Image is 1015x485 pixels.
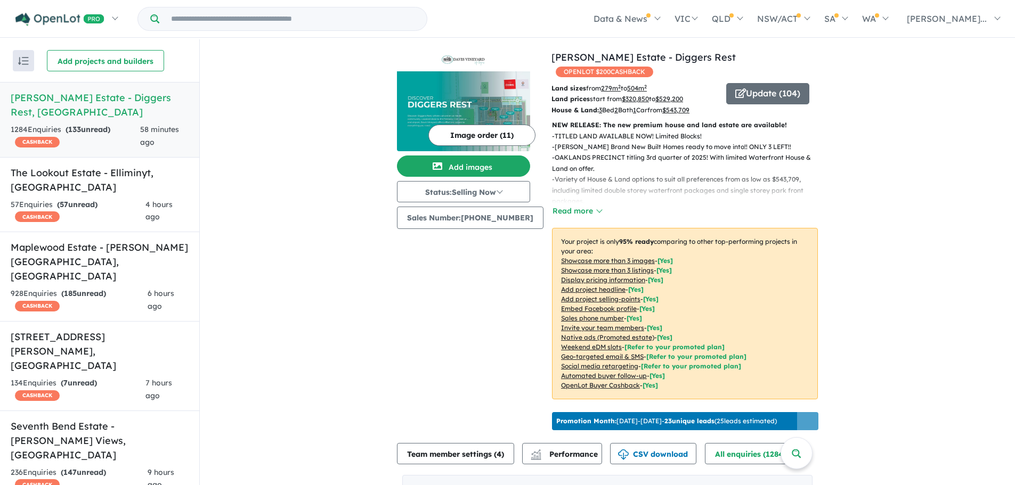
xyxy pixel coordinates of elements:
span: [PERSON_NAME]... [907,13,987,24]
h5: [STREET_ADDRESS][PERSON_NAME] , [GEOGRAPHIC_DATA] [11,330,189,373]
u: Add project headline [561,285,626,293]
span: to [649,95,683,103]
u: $ 529,200 [655,95,683,103]
u: Showcase more than 3 listings [561,266,654,274]
a: Davis Vineyard Estate - Diggers Rest LogoDavis Vineyard Estate - Diggers Rest [397,50,530,151]
span: CASHBACK [15,211,60,222]
button: All enquiries (1284) [705,443,801,464]
div: 134 Enquir ies [11,377,145,402]
u: Native ads (Promoted estate) [561,333,654,341]
span: [Refer to your promoted plan] [641,362,741,370]
span: [ Yes ] [627,314,642,322]
u: 1 [633,106,636,114]
p: - OAKLANDS PRECINCT titling 3rd quarter of 2025! With limited Waterfront House & Land on offer. [552,152,826,174]
h5: Maplewood Estate - [PERSON_NAME][GEOGRAPHIC_DATA] , [GEOGRAPHIC_DATA] [11,240,189,283]
button: Add projects and builders [47,50,164,71]
p: Your project is only comparing to other top-performing projects in your area: - - - - - - - - - -... [552,228,818,399]
img: Davis Vineyard Estate - Diggers Rest [397,71,530,151]
button: Read more [552,205,602,217]
b: 23 unique leads [664,417,714,425]
span: [ Yes ] [647,324,662,332]
a: [PERSON_NAME] Estate - Diggers Rest [551,51,736,63]
span: [Refer to your promoted plan] [646,352,746,360]
span: 147 [63,467,77,477]
u: 2 [614,106,618,114]
u: Embed Facebook profile [561,305,637,313]
u: Add project selling-points [561,295,640,303]
u: $ 320,850 [622,95,649,103]
button: Performance [522,443,602,464]
span: CASHBACK [15,390,60,401]
span: [Yes] [649,372,665,380]
img: Openlot PRO Logo White [15,13,104,26]
strong: ( unread) [61,289,106,298]
u: Showcase more than 3 images [561,257,655,265]
span: [Yes] [643,381,658,389]
div: 1284 Enquir ies [11,124,140,149]
button: Sales Number:[PHONE_NUMBER] [397,207,543,229]
b: Land prices [551,95,590,103]
span: 185 [64,289,77,298]
strong: ( unread) [57,200,98,209]
span: 7 hours ago [145,378,172,400]
h5: [PERSON_NAME] Estate - Diggers Rest , [GEOGRAPHIC_DATA] [11,91,189,119]
u: Automated buyer follow-up [561,372,647,380]
span: Performance [532,449,598,459]
img: sort.svg [18,57,29,65]
u: Invite your team members [561,324,644,332]
u: 279 m [601,84,621,92]
u: Display pricing information [561,276,645,284]
button: Image order (11) [428,125,535,146]
img: download icon [618,449,629,460]
span: [ Yes ] [656,266,672,274]
p: - Variety of House & Land options to suit all preferences from as low as $543,709, including limi... [552,174,826,207]
span: [Yes] [657,333,672,341]
span: CASHBACK [15,137,60,147]
h5: Seventh Bend Estate - [PERSON_NAME] Views , [GEOGRAPHIC_DATA] [11,419,189,462]
span: [ Yes ] [648,276,663,284]
span: [ Yes ] [628,285,644,293]
b: Promotion Month: [556,417,616,425]
p: Bed Bath Car from [551,105,718,116]
u: Social media retargeting [561,362,638,370]
b: Land sizes [551,84,586,92]
div: 57 Enquir ies [11,199,145,224]
span: [ Yes ] [639,305,655,313]
input: Try estate name, suburb, builder or developer [161,7,425,30]
p: [DATE] - [DATE] - ( 25 leads estimated) [556,416,777,426]
p: - TITLED LAND AVAILABLE NOW! Limited Blocks! [552,131,826,142]
img: bar-chart.svg [531,453,541,459]
div: 928 Enquir ies [11,287,148,313]
u: Sales phone number [561,314,624,322]
span: 4 hours ago [145,200,173,222]
img: line-chart.svg [531,449,541,455]
b: House & Land: [551,106,599,114]
span: OPENLOT $ 200 CASHBACK [556,67,653,77]
u: 3 [599,106,602,114]
span: to [621,84,647,92]
u: 504 m [627,84,647,92]
p: - [PERSON_NAME] Brand New Built Homes ready to move into!! ONLY 3 LEFT!! [552,142,826,152]
img: Davis Vineyard Estate - Diggers Rest Logo [401,54,526,67]
u: Geo-targeted email & SMS [561,352,644,360]
span: 6 hours ago [148,289,174,311]
span: 57 [60,200,68,209]
strong: ( unread) [61,378,97,388]
strong: ( unread) [66,125,110,134]
h5: The Lookout Estate - Elliminyt , [GEOGRAPHIC_DATA] [11,166,189,194]
u: Weekend eDM slots [561,343,622,351]
button: Team member settings (4) [397,443,514,464]
button: Update (104) [726,83,809,104]
sup: 2 [618,84,621,89]
button: CSV download [610,443,696,464]
span: 133 [68,125,81,134]
button: Add images [397,155,530,177]
u: OpenLot Buyer Cashback [561,381,640,389]
span: CASHBACK [15,301,60,311]
p: NEW RELEASE: The new premium house and land estate are available! [552,120,818,130]
b: 95 % ready [619,237,654,245]
sup: 2 [644,84,647,89]
span: 58 minutes ago [140,125,179,147]
span: 4 [497,449,501,459]
p: from [551,83,718,94]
